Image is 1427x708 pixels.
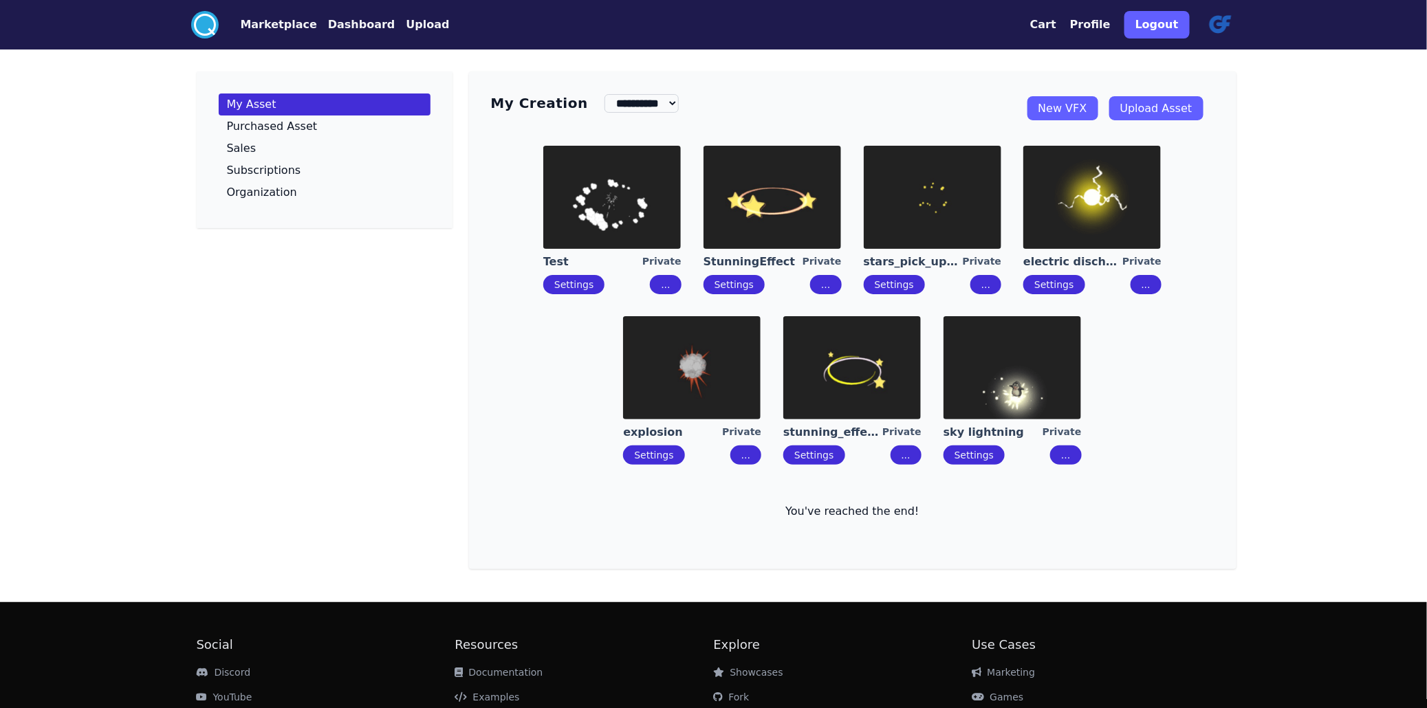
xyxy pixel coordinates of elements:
img: imgAlt [1023,146,1161,249]
img: imgAlt [543,146,681,249]
p: Purchased Asset [227,121,318,132]
a: Settings [1034,279,1074,290]
img: imgAlt [783,316,921,419]
p: Subscriptions [227,165,301,176]
button: Marketplace [241,16,317,33]
h2: Explore [714,635,972,654]
p: You've reached the end! [491,503,1214,520]
button: ... [730,445,761,465]
button: ... [891,445,922,465]
button: ... [1050,445,1081,465]
div: Private [882,425,922,440]
a: My Asset [219,93,431,115]
a: Subscriptions [219,159,431,181]
a: stunning_effect_Anton [783,425,882,440]
p: Organization [227,187,297,198]
div: Private [642,254,682,269]
a: Settings [794,450,834,461]
h2: Social [197,635,455,654]
a: Marketing [972,667,1036,678]
div: Private [722,425,761,440]
a: Showcases [714,667,783,678]
p: Sales [227,143,257,154]
button: ... [810,275,841,294]
img: imgAlt [623,316,761,419]
a: Dashboard [317,16,395,33]
a: Upload [395,16,449,33]
button: ... [1131,275,1162,294]
a: Purchased Asset [219,115,431,137]
a: Fork [714,692,750,703]
a: Settings [875,279,914,290]
a: Settings [554,279,593,290]
a: stars_pick_up_boxes [864,254,963,269]
button: Logout [1124,11,1190,38]
button: Profile [1070,16,1111,33]
a: electric discharge [1023,254,1122,269]
h3: My Creation [491,93,588,113]
h2: Use Cases [972,635,1231,654]
a: Marketplace [219,16,317,33]
button: Settings [783,445,845,465]
p: My Asset [227,99,276,110]
button: Settings [704,275,765,294]
a: explosion [623,425,722,440]
a: YouTube [197,692,252,703]
a: Logout [1124,5,1190,44]
a: Settings [634,450,673,461]
a: Test [543,254,642,269]
div: Private [803,254,842,269]
a: Discord [197,667,251,678]
button: Upload [406,16,449,33]
a: sky lightning [944,425,1043,440]
a: Sales [219,137,431,159]
button: ... [650,275,681,294]
img: profile [1203,8,1237,41]
a: Settings [955,450,994,461]
h2: Resources [455,635,714,654]
button: Cart [1030,16,1056,33]
button: Settings [543,275,604,294]
a: Settings [715,279,754,290]
img: imgAlt [704,146,841,249]
a: Games [972,692,1024,703]
img: imgAlt [944,316,1081,419]
button: Settings [864,275,925,294]
a: Upload Asset [1109,96,1203,120]
a: StunningEffect [704,254,803,269]
div: Private [1122,254,1162,269]
a: New VFX [1027,96,1098,120]
a: Examples [455,692,520,703]
button: Settings [1023,275,1085,294]
div: Private [1043,425,1082,440]
button: ... [970,275,1001,294]
button: Dashboard [328,16,395,33]
button: Settings [944,445,1005,465]
a: Documentation [455,667,543,678]
img: imgAlt [864,146,1001,249]
a: Organization [219,181,431,203]
div: Private [963,254,1002,269]
button: Settings [623,445,684,465]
